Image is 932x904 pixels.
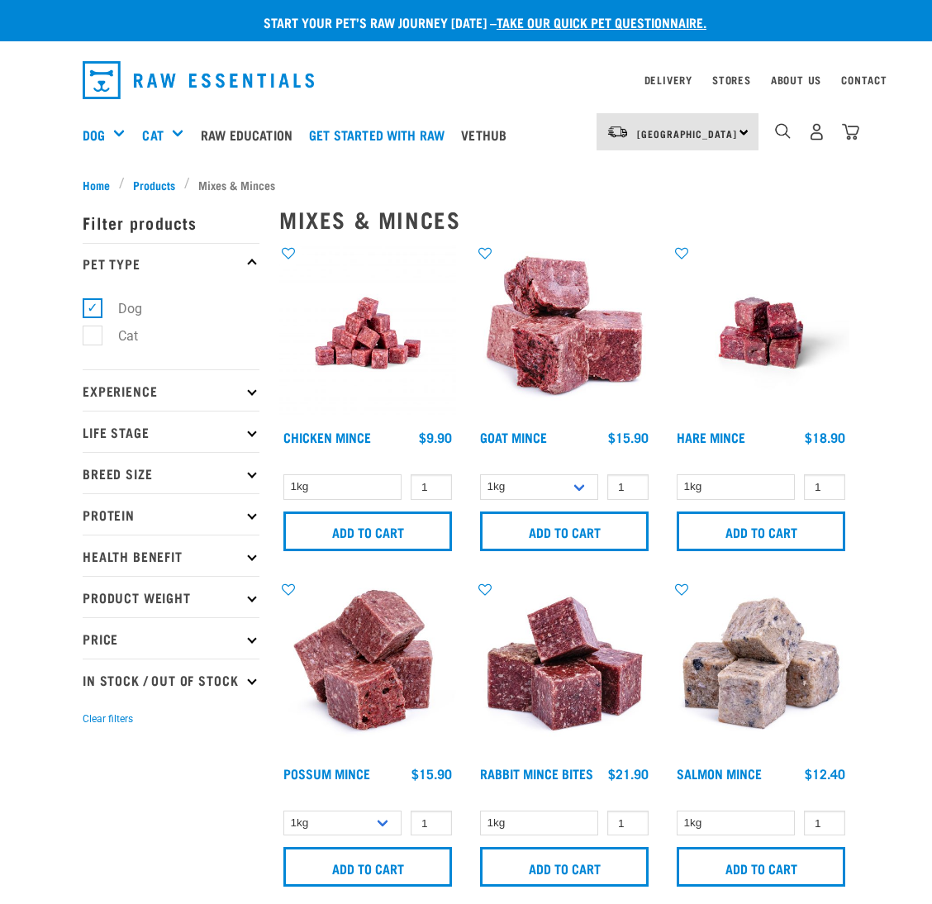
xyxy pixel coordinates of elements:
a: Salmon Mince [677,769,762,777]
img: van-moving.png [606,125,629,140]
a: take our quick pet questionnaire. [497,18,706,26]
p: In Stock / Out Of Stock [83,659,259,700]
img: Chicken M Ince 1613 [279,245,456,421]
a: Get started with Raw [305,102,457,168]
input: 1 [411,811,452,836]
p: Product Weight [83,576,259,617]
a: Home [83,176,119,193]
a: Hare Mince [677,433,745,440]
p: Pet Type [83,243,259,284]
img: 1141 Salmon Mince 01 [673,581,849,758]
div: $12.40 [805,766,845,781]
a: Possum Mince [283,769,370,777]
a: Raw Education [197,102,305,168]
div: $15.90 [608,430,649,445]
div: $9.90 [419,430,452,445]
span: [GEOGRAPHIC_DATA] [637,131,737,136]
div: $21.90 [608,766,649,781]
button: Clear filters [83,711,133,726]
input: Add to cart [677,847,845,887]
label: Cat [92,326,145,346]
input: Add to cart [677,511,845,551]
div: $18.90 [805,430,845,445]
a: Dog [83,125,105,145]
p: Protein [83,493,259,535]
input: 1 [607,474,649,500]
a: Goat Mince [480,433,547,440]
a: Delivery [644,77,692,83]
a: About Us [771,77,821,83]
img: user.png [808,123,825,140]
input: Add to cart [480,847,649,887]
img: home-icon-1@2x.png [775,123,791,139]
img: Whole Minced Rabbit Cubes 01 [476,581,653,758]
img: 1102 Possum Mince 01 [279,581,456,758]
p: Breed Size [83,452,259,493]
img: Raw Essentials Logo [83,61,314,99]
a: Contact [841,77,887,83]
input: 1 [411,474,452,500]
a: Products [125,176,184,193]
nav: breadcrumbs [83,176,849,193]
img: Raw Essentials Hare Mince Raw Bites For Cats & Dogs [673,245,849,421]
p: Health Benefit [83,535,259,576]
p: Experience [83,369,259,411]
img: 1077 Wild Goat Mince 01 [476,245,653,421]
a: Chicken Mince [283,433,371,440]
div: $15.90 [411,766,452,781]
p: Filter products [83,202,259,243]
span: Products [133,176,175,193]
p: Price [83,617,259,659]
input: Add to cart [283,847,452,887]
a: Stores [712,77,751,83]
h2: Mixes & Minces [279,207,849,232]
input: Add to cart [283,511,452,551]
a: Rabbit Mince Bites [480,769,593,777]
label: Dog [92,298,149,319]
input: Add to cart [480,511,649,551]
span: Home [83,176,110,193]
a: Cat [142,125,163,145]
nav: dropdown navigation [69,55,863,106]
input: 1 [804,474,845,500]
input: 1 [607,811,649,836]
img: home-icon@2x.png [842,123,859,140]
a: Vethub [457,102,519,168]
input: 1 [804,811,845,836]
p: Life Stage [83,411,259,452]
